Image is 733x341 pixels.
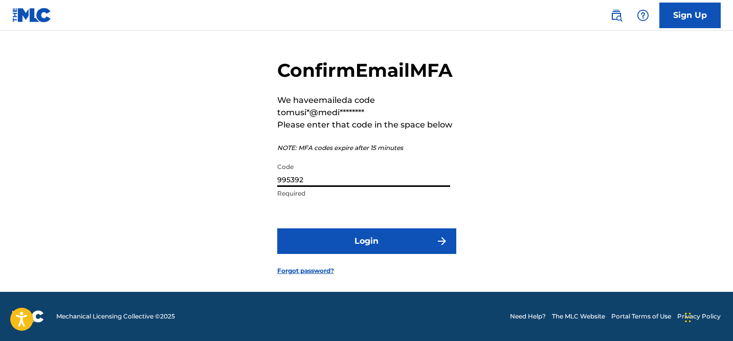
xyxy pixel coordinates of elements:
button: Login [277,228,456,254]
a: Public Search [606,5,627,26]
div: Help [633,5,653,26]
p: NOTE: MFA codes expire after 15 minutes [277,143,456,153]
img: logo [12,310,44,323]
span: Mechanical Licensing Collective © 2025 [56,312,175,321]
p: Required [277,189,450,198]
a: Sign Up [659,3,721,28]
img: help [637,9,649,22]
div: Drag [685,302,691,333]
h2: Confirm Email MFA [277,59,456,82]
img: f7272a7cc735f4ea7f67.svg [436,235,448,247]
p: Please enter that code in the space below [277,119,456,131]
a: Need Help? [510,312,546,321]
img: MLC Logo [12,8,52,23]
a: The MLC Website [552,312,605,321]
a: Privacy Policy [677,312,721,321]
a: Portal Terms of Use [611,312,671,321]
a: Forgot password? [277,266,334,275]
iframe: Chat Widget [682,292,733,341]
img: search [610,9,623,22]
